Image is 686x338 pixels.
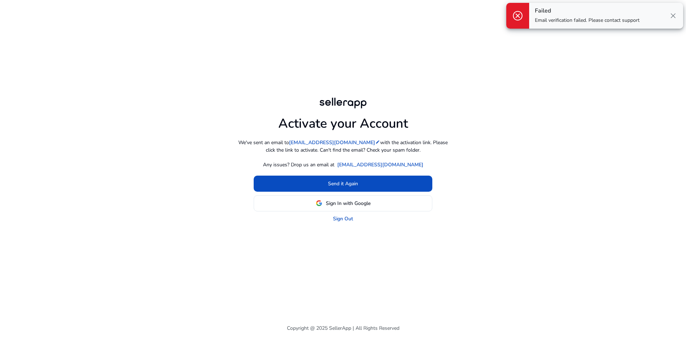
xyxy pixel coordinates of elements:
button: Send it Again [254,176,432,192]
p: Any issues? Drop us an email at [263,161,334,168]
a: [EMAIL_ADDRESS][DOMAIN_NAME] [289,139,380,146]
a: Sign Out [333,215,353,222]
span: cancel [512,10,523,21]
mat-icon: edit [375,139,380,144]
h1: Activate your Account [278,110,408,131]
p: We've sent an email to with the activation link. Please click the link to activate. Can't find th... [236,139,450,154]
button: Sign In with Google [254,195,432,211]
h4: Failed [535,8,640,14]
a: [EMAIL_ADDRESS][DOMAIN_NAME] [337,161,423,168]
span: Send it Again [328,180,358,187]
img: google-logo.svg [316,200,322,206]
p: Email verification failed. Please contact support [535,17,640,24]
span: close [669,11,677,20]
span: Sign In with Google [326,200,371,207]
